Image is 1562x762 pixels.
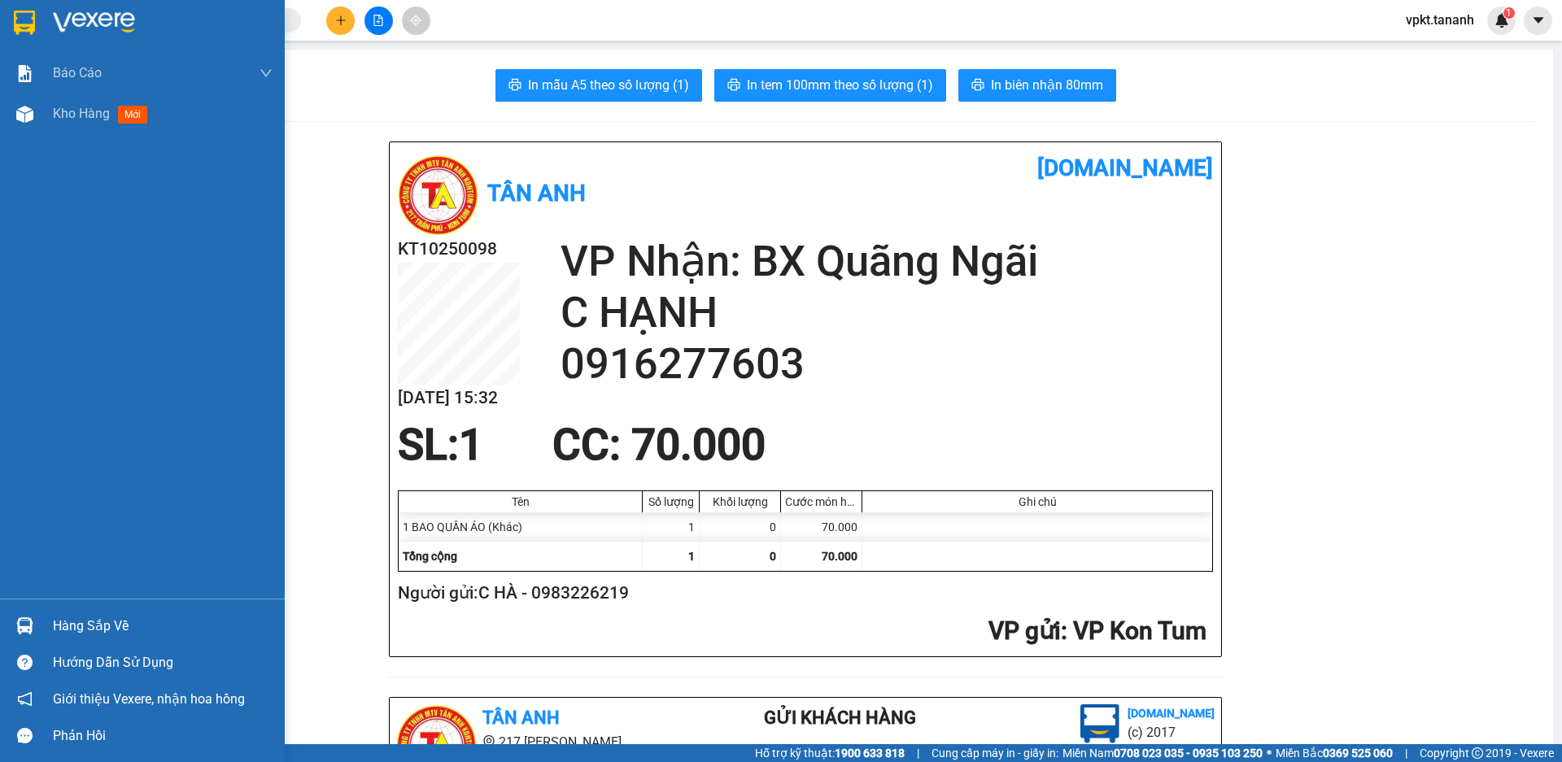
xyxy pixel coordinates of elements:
[835,747,905,760] strong: 1900 633 818
[403,550,457,563] span: Tổng cộng
[399,512,643,542] div: 1 BAO QUẦN ÁO (Khác)
[482,708,560,728] b: Tân Anh
[53,651,273,675] div: Hướng dẫn sử dụng
[781,512,862,542] div: 70.000
[688,550,695,563] span: 1
[1276,744,1393,762] span: Miền Bắc
[1524,7,1552,35] button: caret-down
[700,512,781,542] div: 0
[459,420,483,470] span: 1
[1494,13,1509,28] img: icon-new-feature
[410,15,421,26] span: aim
[398,385,520,411] h2: [DATE] 15:32
[1393,10,1487,30] span: vpkt.tananh
[16,106,33,123] img: warehouse-icon
[764,708,916,728] b: Gửi khách hàng
[16,65,33,82] img: solution-icon
[1472,747,1483,759] span: copyright
[495,69,702,102] button: printerIn mẫu A5 theo số lượng (1)
[17,728,33,743] span: message
[866,495,1208,508] div: Ghi chú
[260,67,273,80] span: down
[543,420,775,469] div: CC : 70.000
[1323,747,1393,760] strong: 0369 525 060
[561,338,1213,390] h2: 0916277603
[991,75,1103,95] span: In biên nhận 80mm
[396,732,699,752] li: 217 [PERSON_NAME],
[714,69,946,102] button: printerIn tem 100mm theo số lượng (1)
[932,744,1058,762] span: Cung cấp máy in - giấy in:
[335,15,347,26] span: plus
[53,106,110,121] span: Kho hàng
[528,75,689,95] span: In mẫu A5 theo số lượng (1)
[561,287,1213,338] h2: C HẠNH
[487,180,586,207] b: Tân Anh
[971,78,984,94] span: printer
[643,512,700,542] div: 1
[1080,704,1119,743] img: logo.jpg
[755,744,905,762] span: Hỗ trợ kỹ thuật:
[1531,13,1546,28] span: caret-down
[988,616,1061,645] span: VP gửi
[17,691,33,707] span: notification
[1114,747,1263,760] strong: 0708 023 035 - 0935 103 250
[1506,7,1512,19] span: 1
[747,75,933,95] span: In tem 100mm theo số lượng (1)
[53,689,245,709] span: Giới thiệu Vexere, nhận hoa hồng
[647,495,695,508] div: Số lượng
[398,580,1206,607] h2: Người gửi: C HÀ - 0983226219
[118,106,147,124] span: mới
[398,155,479,236] img: logo.jpg
[482,735,495,748] span: environment
[364,7,393,35] button: file-add
[398,615,1206,648] h2: : VP Kon Tum
[561,236,1213,287] h2: VP Nhận: BX Quãng Ngãi
[1503,7,1515,19] sup: 1
[17,655,33,670] span: question-circle
[14,11,35,35] img: logo-vxr
[398,420,459,470] span: SL:
[1062,744,1263,762] span: Miền Nam
[958,69,1116,102] button: printerIn biên nhận 80mm
[727,78,740,94] span: printer
[1037,155,1213,181] b: [DOMAIN_NAME]
[822,550,857,563] span: 70.000
[326,7,355,35] button: plus
[53,614,273,638] div: Hàng sắp về
[785,495,857,508] div: Cước món hàng
[403,495,638,508] div: Tên
[770,550,776,563] span: 0
[1267,750,1272,756] span: ⚪️
[53,63,102,83] span: Báo cáo
[53,724,273,748] div: Phản hồi
[917,744,919,762] span: |
[16,617,33,634] img: warehouse-icon
[1128,722,1215,742] li: (c) 2017
[398,236,520,263] h2: KT10250098
[1128,707,1215,720] b: [DOMAIN_NAME]
[508,78,521,94] span: printer
[402,7,430,35] button: aim
[704,495,776,508] div: Khối lượng
[1405,744,1407,762] span: |
[373,15,384,26] span: file-add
